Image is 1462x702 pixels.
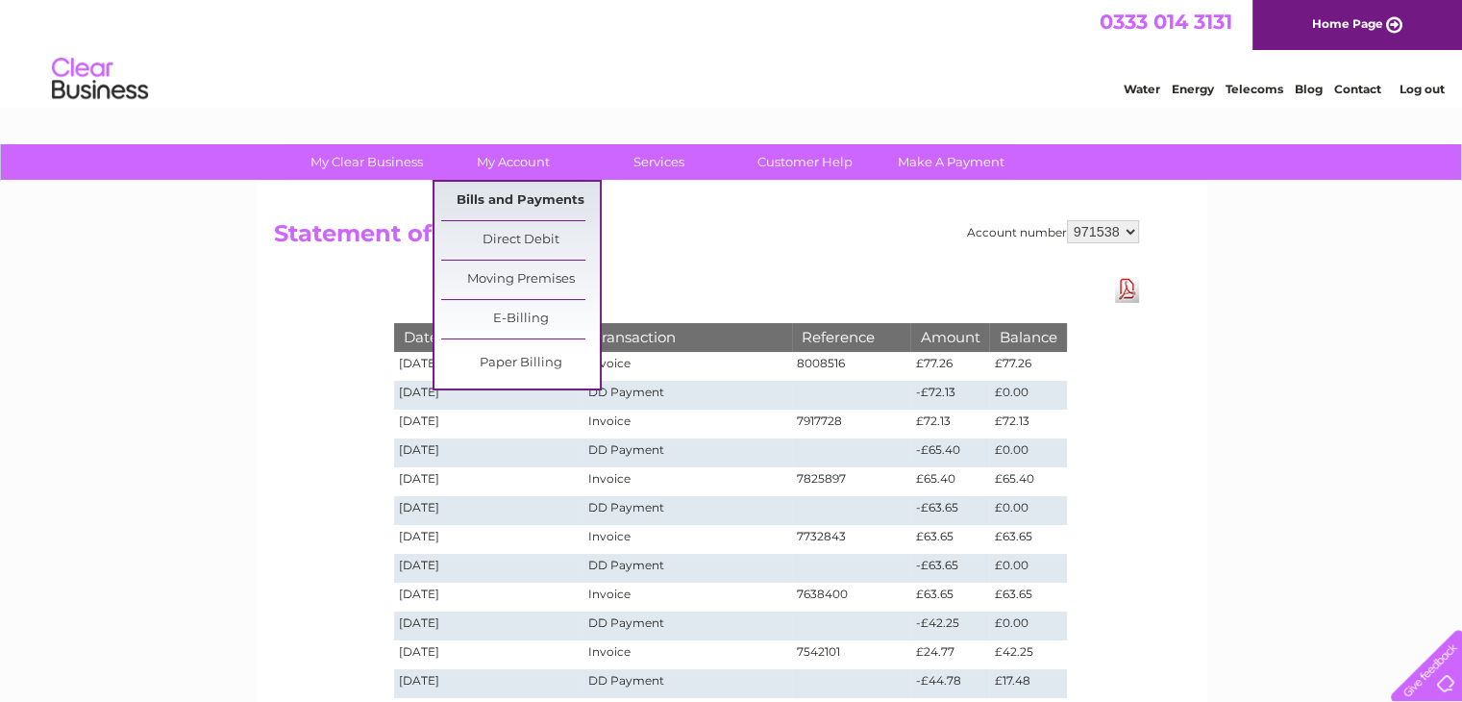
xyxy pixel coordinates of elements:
[989,583,1066,612] td: £63.65
[441,261,600,299] a: Moving Premises
[1100,10,1232,34] a: 0333 014 3131
[278,11,1186,93] div: Clear Business is a trading name of Verastar Limited (registered in [GEOGRAPHIC_DATA] No. 3667643...
[394,323,584,351] th: Date
[1399,82,1444,96] a: Log out
[583,583,791,612] td: Invoice
[910,554,989,583] td: -£63.65
[583,410,791,439] td: Invoice
[274,220,1139,257] h2: Statement of Accounts
[394,439,584,467] td: [DATE]
[910,352,989,381] td: £77.26
[910,323,989,351] th: Amount
[583,439,791,467] td: DD Payment
[394,612,584,640] td: [DATE]
[583,323,791,351] th: Transaction
[792,352,911,381] td: 8008516
[910,583,989,612] td: £63.65
[910,669,989,698] td: -£44.78
[910,612,989,640] td: -£42.25
[394,467,584,496] td: [DATE]
[583,496,791,525] td: DD Payment
[989,467,1066,496] td: £65.40
[989,669,1066,698] td: £17.48
[580,144,738,180] a: Services
[989,410,1066,439] td: £72.13
[394,669,584,698] td: [DATE]
[910,410,989,439] td: £72.13
[967,220,1139,243] div: Account number
[441,344,600,383] a: Paper Billing
[1115,275,1139,303] a: Download Pdf
[583,669,791,698] td: DD Payment
[583,352,791,381] td: Invoice
[394,352,584,381] td: [DATE]
[441,221,600,260] a: Direct Debit
[989,640,1066,669] td: £42.25
[989,352,1066,381] td: £77.26
[792,583,911,612] td: 7638400
[792,640,911,669] td: 7542101
[394,583,584,612] td: [DATE]
[910,381,989,410] td: -£72.13
[441,300,600,338] a: E-Billing
[792,410,911,439] td: 7917728
[51,50,149,109] img: logo.png
[1172,82,1214,96] a: Energy
[726,144,884,180] a: Customer Help
[394,640,584,669] td: [DATE]
[583,612,791,640] td: DD Payment
[1334,82,1381,96] a: Contact
[394,525,584,554] td: [DATE]
[910,439,989,467] td: -£65.40
[434,144,592,180] a: My Account
[583,381,791,410] td: DD Payment
[910,640,989,669] td: £24.77
[1124,82,1160,96] a: Water
[910,525,989,554] td: £63.65
[910,496,989,525] td: -£63.65
[989,439,1066,467] td: £0.00
[989,323,1066,351] th: Balance
[1226,82,1283,96] a: Telecoms
[583,554,791,583] td: DD Payment
[1295,82,1323,96] a: Blog
[394,381,584,410] td: [DATE]
[583,467,791,496] td: Invoice
[394,410,584,439] td: [DATE]
[989,554,1066,583] td: £0.00
[287,144,446,180] a: My Clear Business
[792,467,911,496] td: 7825897
[989,525,1066,554] td: £63.65
[394,496,584,525] td: [DATE]
[583,640,791,669] td: Invoice
[989,496,1066,525] td: £0.00
[441,182,600,220] a: Bills and Payments
[989,381,1066,410] td: £0.00
[872,144,1030,180] a: Make A Payment
[910,467,989,496] td: £65.40
[394,554,584,583] td: [DATE]
[792,323,911,351] th: Reference
[989,612,1066,640] td: £0.00
[792,525,911,554] td: 7732843
[583,525,791,554] td: Invoice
